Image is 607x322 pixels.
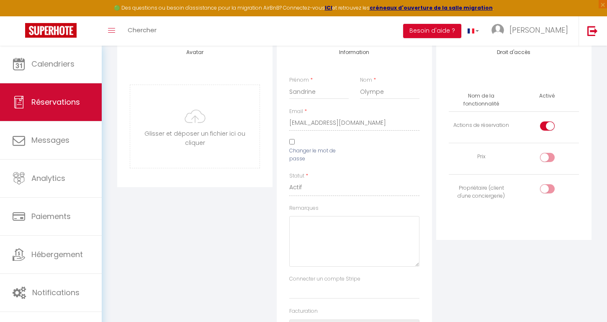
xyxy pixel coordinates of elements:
[121,16,163,46] a: Chercher
[31,211,71,222] span: Paiements
[128,26,157,34] span: Chercher
[289,108,303,116] label: Email
[31,173,65,183] span: Analytics
[289,147,349,163] label: Changer le mot de passe
[449,89,514,111] th: Nom de la fonctionnalité
[485,16,579,46] a: ... [PERSON_NAME]
[587,26,598,36] img: logout
[536,89,558,103] th: Activé
[31,59,75,69] span: Calendriers
[25,23,77,38] img: Super Booking
[403,24,461,38] button: Besoin d'aide ?
[360,76,372,84] label: Nom
[452,121,510,129] div: Actions de réservation
[7,3,32,28] button: Ouvrir le widget de chat LiveChat
[289,204,319,212] label: Remarques
[289,172,304,180] label: Statut
[31,135,69,145] span: Messages
[289,49,419,55] h4: Information
[449,49,579,55] h4: Droit d'accès
[452,153,510,161] div: Prix
[491,24,504,36] img: ...
[31,249,83,260] span: Hébergement
[130,49,260,55] h4: Avatar
[289,307,318,315] label: Facturation
[31,97,80,107] span: Réservations
[370,4,493,11] a: créneaux d'ouverture de la salle migration
[509,25,568,35] span: [PERSON_NAME]
[289,76,309,84] label: Prénom
[325,4,332,11] a: ICI
[452,184,510,200] div: Propriétaire (client d'une conciergerie)
[32,287,80,298] span: Notifications
[289,275,360,283] label: Connecter un compte Stripe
